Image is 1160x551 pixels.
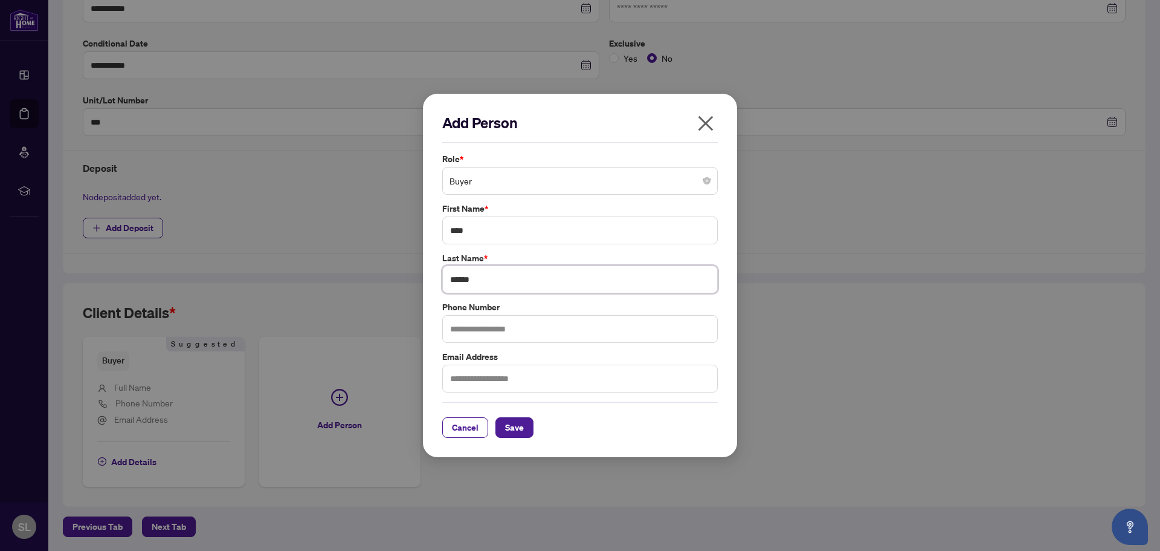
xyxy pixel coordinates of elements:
[442,113,718,132] h2: Add Person
[703,177,710,184] span: close-circle
[505,418,524,437] span: Save
[452,418,478,437] span: Cancel
[696,114,715,133] span: close
[442,202,718,215] label: First Name
[442,152,718,166] label: Role
[495,417,533,438] button: Save
[442,417,488,438] button: Cancel
[442,301,718,314] label: Phone Number
[442,350,718,364] label: Email Address
[449,169,710,192] span: Buyer
[1112,509,1148,545] button: Open asap
[442,252,718,265] label: Last Name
